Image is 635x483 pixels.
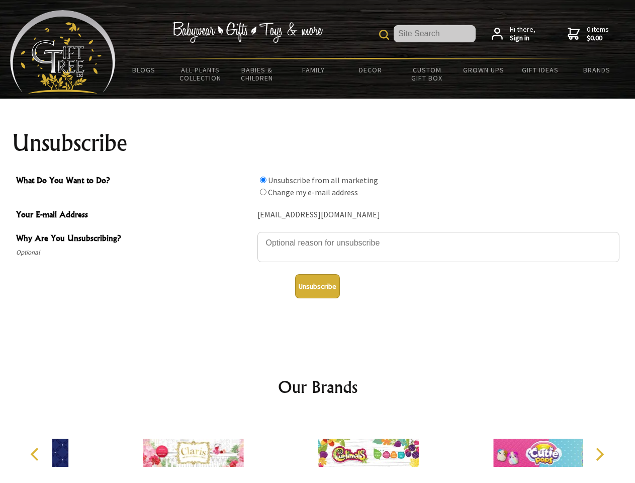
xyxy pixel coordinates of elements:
a: Brands [569,59,625,80]
span: 0 items [587,25,609,43]
h1: Unsubscribe [12,131,623,155]
span: Your E-mail Address [16,208,252,223]
a: All Plants Collection [172,59,229,89]
img: Babywear - Gifts - Toys & more [172,22,323,43]
textarea: Why Are You Unsubscribing? [257,232,619,262]
div: [EMAIL_ADDRESS][DOMAIN_NAME] [257,207,619,223]
button: Previous [25,443,47,465]
img: product search [379,30,389,40]
a: 0 items$0.00 [568,25,609,43]
span: Optional [16,247,252,259]
img: Babyware - Gifts - Toys and more... [10,10,116,94]
a: Grown Ups [455,59,512,80]
a: Custom Gift Box [399,59,456,89]
a: Gift Ideas [512,59,569,80]
span: Hi there, [510,25,535,43]
strong: Sign in [510,34,535,43]
button: Unsubscribe [295,274,340,298]
strong: $0.00 [587,34,609,43]
span: What Do You Want to Do? [16,174,252,189]
a: Decor [342,59,399,80]
input: Site Search [394,25,476,42]
a: BLOGS [116,59,172,80]
span: Why Are You Unsubscribing? [16,232,252,247]
a: Babies & Children [229,59,286,89]
a: Family [286,59,342,80]
input: What Do You Want to Do? [260,177,266,183]
button: Next [588,443,610,465]
input: What Do You Want to Do? [260,189,266,195]
label: Change my e-mail address [268,187,358,197]
h2: Our Brands [20,375,615,399]
a: Hi there,Sign in [492,25,535,43]
label: Unsubscribe from all marketing [268,175,378,185]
